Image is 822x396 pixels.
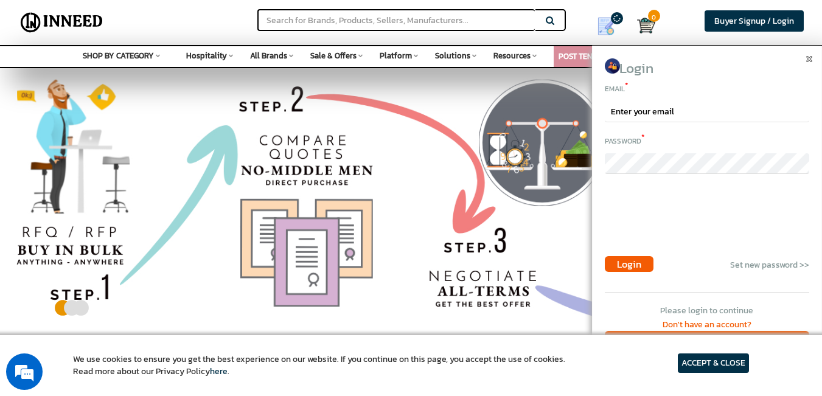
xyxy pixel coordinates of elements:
[597,17,615,35] img: Show My Quotes
[605,58,620,74] img: login icon
[605,133,809,147] div: Password
[380,50,412,61] span: Platform
[806,56,812,62] img: close icon
[310,50,357,61] span: Sale & Offers
[559,50,607,62] a: POST TENDER
[637,12,645,39] a: Cart 0
[210,365,228,378] a: here
[714,15,794,27] span: Buyer Signup / Login
[63,302,72,308] button: 2
[605,319,809,331] div: Don't have an account?
[186,50,227,61] span: Hospitality
[605,196,790,244] iframe: reCAPTCHA
[54,302,63,308] button: 1
[619,58,653,78] span: Login
[605,305,809,317] div: Please login to continue
[72,302,81,308] button: 3
[605,331,809,355] div: Create Free Account
[648,10,660,22] span: 0
[257,9,535,31] input: Search for Brands, Products, Sellers, Manufacturers...
[16,7,107,38] img: Inneed.Market
[678,353,749,373] article: ACCEPT & CLOSE
[730,259,809,271] a: Set new password >>
[73,353,565,378] article: We use cookies to ensure you get the best experience on our website. If you continue on this page...
[605,80,809,95] div: Email
[83,50,154,61] span: SHOP BY CATEGORY
[617,257,641,271] span: Login
[705,10,804,32] a: Buyer Signup / Login
[583,12,637,40] a: my Quotes
[493,50,531,61] span: Resources
[605,102,809,122] input: Enter your email
[435,50,470,61] span: Solutions
[250,50,287,61] span: All Brands
[605,256,653,272] button: Login
[637,16,655,35] img: Cart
